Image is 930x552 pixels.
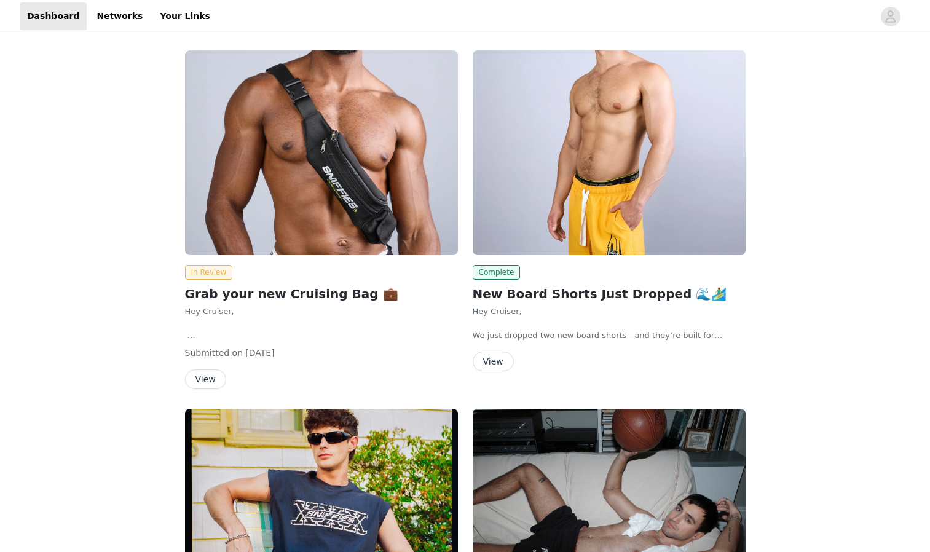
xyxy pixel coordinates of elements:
[152,2,218,30] a: Your Links
[473,352,514,371] button: View
[245,348,274,358] span: [DATE]
[185,306,458,318] p: Hey Cruiser,
[473,265,521,280] span: Complete
[185,285,458,303] h2: Grab your new Cruising Bag 💼
[473,329,746,342] p: We just dropped two new board shorts—and they’re built for poolside thirst, beach hookups, and ev...
[885,7,896,26] div: avatar
[185,348,243,358] span: Submitted on
[89,2,150,30] a: Networks
[473,357,514,366] a: View
[20,2,87,30] a: Dashboard
[473,306,746,318] p: Hey Cruiser,
[473,50,746,255] img: Sniffies
[185,265,233,280] span: In Review
[473,285,746,303] h2: New Board Shorts Just Dropped 🌊🏄‍♂️
[185,375,226,384] a: View
[185,369,226,389] button: View
[185,50,458,255] img: Sniffies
